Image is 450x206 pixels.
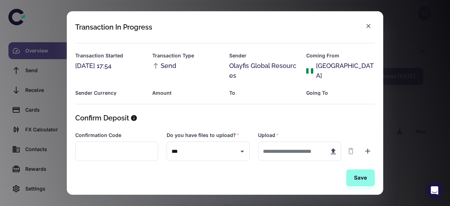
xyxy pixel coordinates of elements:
[258,132,279,139] label: Upload
[306,52,375,60] h6: Coming From
[152,52,221,60] h6: Transaction Type
[229,61,298,81] div: Olayfis Global Resources
[152,89,221,97] h6: Amount
[75,61,144,71] div: [DATE] 17:54
[229,52,298,60] h6: Sender
[229,89,298,97] h6: To
[75,132,121,139] label: Confirmation Code
[75,113,129,123] h5: Confirm Deposit
[152,61,176,71] span: Send
[306,89,375,97] h6: Going To
[237,146,247,156] button: Open
[75,52,144,60] h6: Transaction Started
[167,132,239,139] label: Do you have files to upload?
[426,182,443,199] div: Open Intercom Messenger
[75,89,144,97] h6: Sender Currency
[316,61,375,81] div: [GEOGRAPHIC_DATA]
[346,169,375,186] button: Save
[75,23,152,31] div: Transaction In Progress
